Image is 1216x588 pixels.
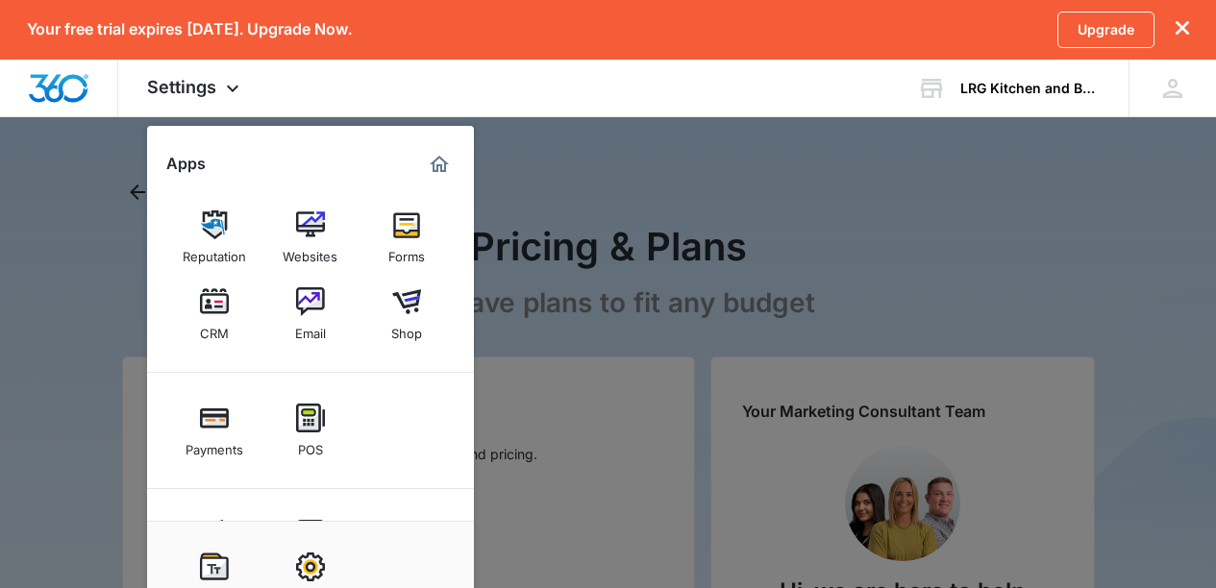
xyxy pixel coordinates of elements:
span: Settings [147,77,216,97]
div: POS [298,432,323,457]
a: CRM [178,278,251,351]
div: account name [960,81,1101,96]
div: Payments [186,432,243,457]
a: Shop [370,278,443,351]
a: Websites [274,201,347,274]
div: Email [295,316,326,341]
div: Reputation [183,239,246,264]
a: Payments [178,394,251,467]
div: Websites [283,239,337,264]
a: Ads [178,510,251,583]
a: Forms [370,201,443,274]
div: Forms [388,239,425,264]
div: Shop [391,316,422,341]
a: Intelligence [274,510,347,583]
h2: Apps [166,155,206,173]
div: Settings [118,60,273,116]
a: Upgrade [1057,12,1154,48]
a: Email [274,278,347,351]
a: POS [274,394,347,467]
a: Reputation [178,201,251,274]
button: dismiss this dialog [1176,20,1189,38]
a: Marketing 360® Dashboard [424,149,455,180]
p: Your free trial expires [DATE]. Upgrade Now. [27,20,352,38]
div: CRM [200,316,229,341]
